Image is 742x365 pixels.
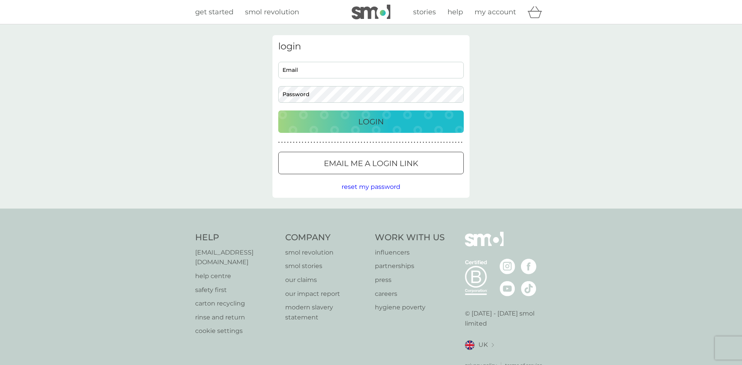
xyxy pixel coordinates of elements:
[500,259,515,274] img: visit the smol Instagram page
[195,232,277,244] h4: Help
[378,141,380,144] p: ●
[448,7,463,18] a: help
[387,141,389,144] p: ●
[331,141,333,144] p: ●
[285,289,368,299] p: our impact report
[393,141,395,144] p: ●
[352,5,390,19] img: smol
[408,141,410,144] p: ●
[296,141,298,144] p: ●
[465,309,547,328] p: © [DATE] - [DATE] smol limited
[448,8,463,16] span: help
[375,261,445,271] a: partnerships
[278,110,464,133] button: Login
[328,141,330,144] p: ●
[195,271,277,281] p: help centre
[452,141,454,144] p: ●
[385,141,386,144] p: ●
[443,141,445,144] p: ●
[285,275,368,285] a: our claims
[195,312,277,323] a: rinse and return
[195,8,233,16] span: get started
[358,115,384,128] p: Login
[287,141,289,144] p: ●
[361,141,362,144] p: ●
[461,141,463,144] p: ●
[337,141,339,144] p: ●
[423,141,424,144] p: ●
[373,141,374,144] p: ●
[284,141,286,144] p: ●
[317,141,318,144] p: ●
[342,183,400,190] span: reset my password
[278,152,464,174] button: Email me a login link
[308,141,309,144] p: ●
[367,141,368,144] p: ●
[492,343,494,347] img: select a new location
[285,302,368,322] a: modern slavery statement
[465,232,504,258] img: smol
[375,248,445,258] a: influencers
[195,248,277,267] a: [EMAIL_ADDRESS][DOMAIN_NAME]
[290,141,292,144] p: ●
[358,141,359,144] p: ●
[449,141,451,144] p: ●
[478,340,488,350] span: UK
[429,141,430,144] p: ●
[349,141,351,144] p: ●
[352,141,354,144] p: ●
[381,141,383,144] p: ●
[425,141,427,144] p: ●
[302,141,303,144] p: ●
[342,182,400,192] button: reset my password
[375,289,445,299] a: careers
[434,141,436,144] p: ●
[195,299,277,309] a: carton recycling
[278,141,280,144] p: ●
[320,141,321,144] p: ●
[195,326,277,336] p: cookie settings
[521,259,536,274] img: visit the smol Facebook page
[417,141,418,144] p: ●
[278,41,464,52] h3: login
[440,141,442,144] p: ●
[369,141,371,144] p: ●
[414,141,415,144] p: ●
[413,7,436,18] a: stories
[281,141,283,144] p: ●
[355,141,356,144] p: ●
[293,141,294,144] p: ●
[346,141,347,144] p: ●
[458,141,459,144] p: ●
[285,261,368,271] a: smol stories
[343,141,345,144] p: ●
[314,141,315,144] p: ●
[305,141,306,144] p: ●
[285,232,368,244] h4: Company
[413,8,436,16] span: stories
[285,248,368,258] a: smol revolution
[437,141,439,144] p: ●
[396,141,398,144] p: ●
[311,141,312,144] p: ●
[334,141,336,144] p: ●
[446,141,448,144] p: ●
[322,141,324,144] p: ●
[390,141,392,144] p: ●
[399,141,401,144] p: ●
[455,141,457,144] p: ●
[375,232,445,244] h4: Work With Us
[375,275,445,285] a: press
[340,141,342,144] p: ●
[195,285,277,295] a: safety first
[245,8,299,16] span: smol revolution
[245,7,299,18] a: smol revolution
